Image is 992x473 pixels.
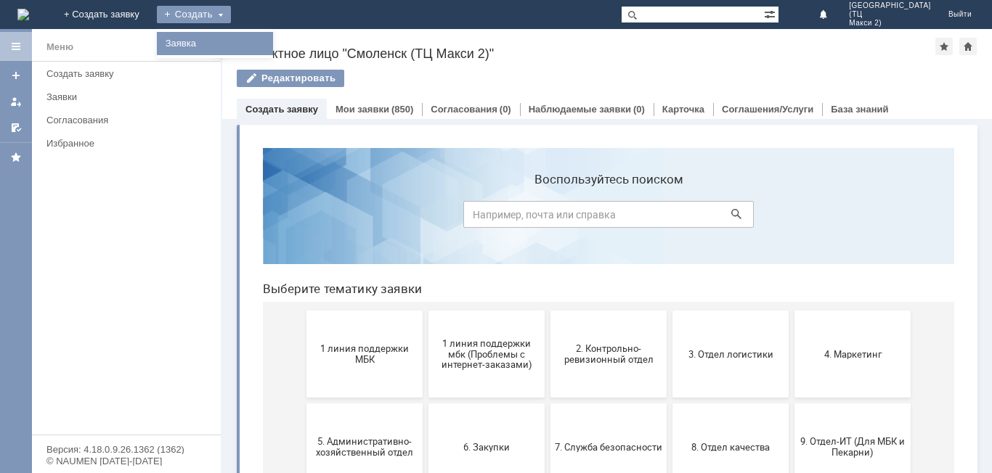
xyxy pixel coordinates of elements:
[299,174,415,261] button: 2. Контрольно-ревизионный отдел
[182,305,289,316] span: 6. Закупки
[245,104,318,115] a: Создать заявку
[55,267,171,354] button: 5. Административно-хозяйственный отдел
[41,86,218,108] a: Заявки
[46,138,196,149] div: Избранное
[304,207,411,229] span: 2. Контрольно-ревизионный отдел
[60,300,167,321] span: 5. Административно-хозяйственный отдел
[46,115,212,126] div: Согласования
[426,398,533,408] span: Финансовый отдел
[529,104,631,115] a: Наблюдаемые заявки
[177,267,293,354] button: 6. Закупки
[431,104,497,115] a: Согласования
[46,445,206,454] div: Версия: 4.18.0.9.26.1362 (1362)
[849,19,931,28] span: Макси 2)
[304,305,411,316] span: 7. Служба безопасности
[55,174,171,261] button: 1 линия поддержки МБК
[662,104,704,115] a: Карточка
[4,90,28,113] a: Мои заявки
[959,38,977,55] div: Сделать домашней страницей
[426,212,533,223] span: 3. Отдел логистики
[543,360,659,447] button: Франчайзинг
[548,300,655,321] span: 9. Отдел-ИТ (Для МБК и Пекарни)
[41,62,218,85] a: Создать заявку
[237,46,935,61] div: Контактное лицо "Смоленск (ТЦ Макси 2)"
[55,360,171,447] button: Бухгалтерия (для мбк)
[543,267,659,354] button: 9. Отдел-ИТ (Для МБК и Пекарни)
[46,38,73,56] div: Меню
[182,392,289,414] span: Отдел-ИТ (Битрикс24 и CRM)
[182,201,289,234] span: 1 линия поддержки мбк (Проблемы с интернет-заказами)
[46,456,206,466] div: © NAUMEN [DATE]-[DATE]
[543,174,659,261] button: 4. Маркетинг
[849,1,931,10] span: [GEOGRAPHIC_DATA]
[177,360,293,447] button: Отдел-ИТ (Битрикс24 и CRM)
[17,9,29,20] a: Перейти на домашнюю страницу
[299,360,415,447] button: Отдел-ИТ (Офис)
[160,35,270,52] a: Заявка
[299,267,415,354] button: 7. Служба безопасности
[548,212,655,223] span: 4. Маркетинг
[212,65,503,91] input: Например, почта или справка
[764,7,778,20] span: Расширенный поиск
[60,207,167,229] span: 1 линия поддержки МБК
[421,174,537,261] button: 3. Отдел логистики
[41,109,218,131] a: Согласования
[722,104,813,115] a: Соглашения/Услуги
[831,104,888,115] a: База знаний
[177,174,293,261] button: 1 линия поддержки мбк (Проблемы с интернет-заказами)
[426,305,533,316] span: 8. Отдел качества
[548,398,655,408] span: Франчайзинг
[935,38,953,55] div: Добавить в избранное
[4,116,28,139] a: Мои согласования
[304,398,411,408] span: Отдел-ИТ (Офис)
[12,145,703,160] header: Выберите тематику заявки
[157,6,231,23] div: Создать
[633,104,645,115] div: (0)
[336,104,389,115] a: Мои заявки
[4,64,28,87] a: Создать заявку
[849,10,931,19] span: (ТЦ
[391,104,413,115] div: (850)
[500,104,511,115] div: (0)
[46,91,212,102] div: Заявки
[46,68,212,79] div: Создать заявку
[17,9,29,20] img: logo
[60,398,167,408] span: Бухгалтерия (для мбк)
[421,360,537,447] button: Финансовый отдел
[212,36,503,50] label: Воспользуйтесь поиском
[421,267,537,354] button: 8. Отдел качества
